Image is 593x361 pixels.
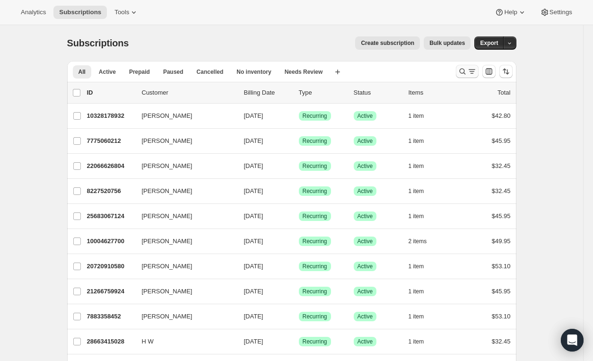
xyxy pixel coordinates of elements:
span: 1 item [409,313,424,320]
span: Help [504,9,517,16]
div: 25683067124[PERSON_NAME][DATE]SuccessRecurringSuccessActive1 item$45.95 [87,210,511,223]
div: Open Intercom Messenger [561,329,584,352]
div: 10328178932[PERSON_NAME][DATE]SuccessRecurringSuccessActive1 item$42.80 [87,109,511,123]
p: 21266759924 [87,287,134,296]
span: Paused [163,68,183,76]
div: 7775060212[PERSON_NAME][DATE]SuccessRecurringSuccessActive1 item$45.95 [87,134,511,148]
span: Subscriptions [67,38,129,48]
button: [PERSON_NAME] [136,108,231,123]
div: 28663415028H W[DATE]SuccessRecurringSuccessActive1 item$32.45 [87,335,511,348]
span: [PERSON_NAME] [142,161,192,171]
button: Subscriptions [53,6,107,19]
span: Subscriptions [59,9,101,16]
span: $45.95 [492,288,511,295]
span: Active [358,238,373,245]
button: Create new view [330,65,345,79]
span: [PERSON_NAME] [142,237,192,246]
p: Billing Date [244,88,291,97]
p: 10004627700 [87,237,134,246]
span: Recurring [303,187,327,195]
p: 20720910580 [87,262,134,271]
span: 1 item [409,288,424,295]
span: [PERSON_NAME] [142,136,192,146]
p: 8227520756 [87,186,134,196]
span: Active [358,162,373,170]
span: 1 item [409,187,424,195]
button: Tools [109,6,144,19]
span: Active [358,338,373,345]
button: 1 item [409,335,435,348]
div: 21266759924[PERSON_NAME][DATE]SuccessRecurringSuccessActive1 item$45.95 [87,285,511,298]
span: Recurring [303,338,327,345]
button: Help [489,6,532,19]
button: [PERSON_NAME] [136,133,231,149]
span: $32.45 [492,162,511,169]
span: [DATE] [244,288,263,295]
p: 10328178932 [87,111,134,121]
div: 7883358452[PERSON_NAME][DATE]SuccessRecurringSuccessActive1 item$53.10 [87,310,511,323]
span: Recurring [303,212,327,220]
button: Customize table column order and visibility [482,65,496,78]
div: 10004627700[PERSON_NAME][DATE]SuccessRecurringSuccessActive2 items$49.95 [87,235,511,248]
button: [PERSON_NAME] [136,184,231,199]
span: $45.95 [492,137,511,144]
span: [PERSON_NAME] [142,186,192,196]
span: 2 items [409,238,427,245]
p: 28663415028 [87,337,134,346]
button: [PERSON_NAME] [136,234,231,249]
span: Bulk updates [429,39,465,47]
span: Active [358,187,373,195]
button: 1 item [409,210,435,223]
button: 1 item [409,310,435,323]
span: Recurring [303,263,327,270]
span: 1 item [409,137,424,145]
p: Customer [142,88,236,97]
span: 1 item [409,112,424,120]
span: Export [480,39,498,47]
span: Needs Review [285,68,323,76]
span: [DATE] [244,313,263,320]
span: $32.45 [492,338,511,345]
button: 1 item [409,185,435,198]
span: Create subscription [361,39,414,47]
button: [PERSON_NAME] [136,284,231,299]
span: [DATE] [244,338,263,345]
span: [DATE] [244,162,263,169]
span: [DATE] [244,238,263,245]
span: $45.95 [492,212,511,220]
span: 1 item [409,162,424,170]
span: Recurring [303,288,327,295]
span: $49.95 [492,238,511,245]
p: 7883358452 [87,312,134,321]
button: Sort the results [499,65,513,78]
span: [PERSON_NAME] [142,287,192,296]
button: [PERSON_NAME] [136,309,231,324]
button: 2 items [409,235,437,248]
span: 1 item [409,338,424,345]
span: Prepaid [129,68,150,76]
span: Tools [114,9,129,16]
button: [PERSON_NAME] [136,259,231,274]
span: Recurring [303,238,327,245]
span: [DATE] [244,112,263,119]
span: [DATE] [244,187,263,194]
span: [DATE] [244,263,263,270]
p: Status [354,88,401,97]
button: 1 item [409,285,435,298]
span: All [78,68,86,76]
p: 25683067124 [87,211,134,221]
span: Recurring [303,162,327,170]
p: 22066626804 [87,161,134,171]
span: $32.45 [492,187,511,194]
button: 1 item [409,260,435,273]
span: [PERSON_NAME] [142,262,192,271]
span: Active [358,288,373,295]
button: [PERSON_NAME] [136,209,231,224]
span: [PERSON_NAME] [142,211,192,221]
span: No inventory [236,68,271,76]
button: H W [136,334,231,349]
span: Active [358,313,373,320]
span: Recurring [303,112,327,120]
span: Recurring [303,137,327,145]
div: Items [409,88,456,97]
